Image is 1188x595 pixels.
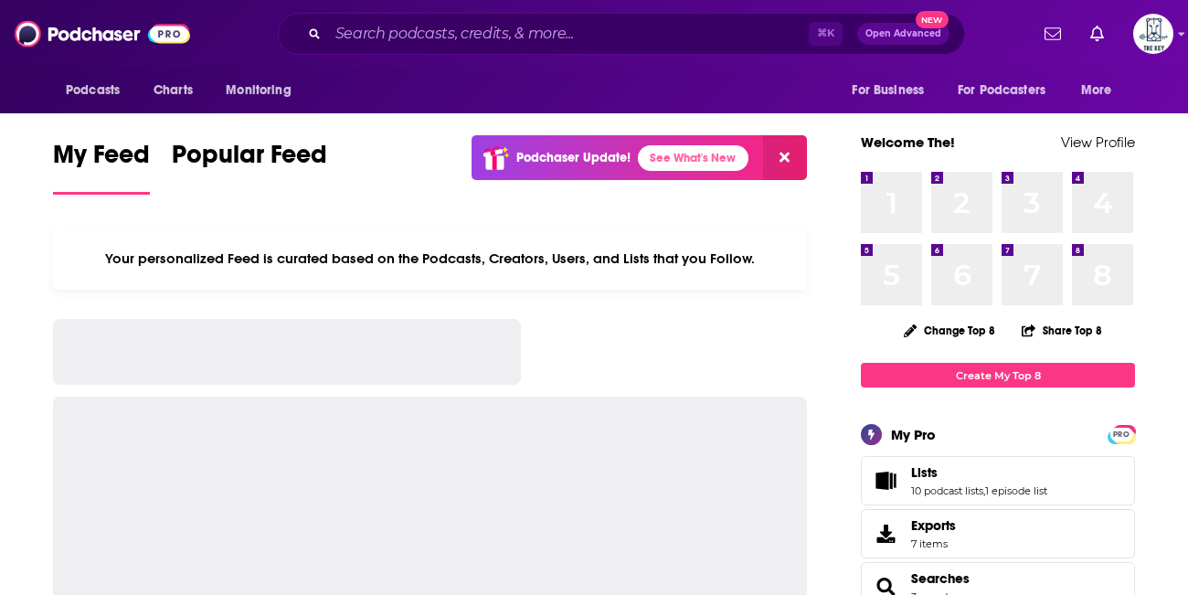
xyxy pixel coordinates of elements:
[911,464,1047,481] a: Lists
[516,150,631,165] p: Podchaser Update!
[1061,133,1135,151] a: View Profile
[985,484,1047,497] a: 1 episode list
[1037,18,1068,49] a: Show notifications dropdown
[53,73,143,108] button: open menu
[1110,427,1132,441] a: PRO
[861,133,955,151] a: Welcome The!
[809,22,843,46] span: ⌘ K
[1081,78,1112,103] span: More
[839,73,947,108] button: open menu
[66,78,120,103] span: Podcasts
[328,19,809,48] input: Search podcasts, credits, & more...
[1133,14,1173,54] button: Show profile menu
[867,521,904,547] span: Exports
[172,139,327,181] span: Popular Feed
[911,517,956,534] span: Exports
[861,363,1135,388] a: Create My Top 8
[53,139,150,195] a: My Feed
[916,11,949,28] span: New
[142,73,204,108] a: Charts
[867,468,904,494] a: Lists
[1068,73,1135,108] button: open menu
[278,13,965,55] div: Search podcasts, credits, & more...
[154,78,193,103] span: Charts
[638,145,748,171] a: See What's New
[1021,313,1103,348] button: Share Top 8
[172,139,327,195] a: Popular Feed
[958,78,1045,103] span: For Podcasters
[1133,14,1173,54] span: Logged in as TheKeyPR
[861,456,1135,505] span: Lists
[53,228,807,290] div: Your personalized Feed is curated based on the Podcasts, Creators, Users, and Lists that you Follow.
[852,78,924,103] span: For Business
[865,29,941,38] span: Open Advanced
[911,464,938,481] span: Lists
[983,484,985,497] span: ,
[911,570,970,587] a: Searches
[946,73,1072,108] button: open menu
[861,509,1135,558] a: Exports
[891,426,936,443] div: My Pro
[226,78,291,103] span: Monitoring
[857,23,949,45] button: Open AdvancedNew
[1110,428,1132,441] span: PRO
[53,139,150,181] span: My Feed
[1133,14,1173,54] img: User Profile
[893,319,1006,342] button: Change Top 8
[911,484,983,497] a: 10 podcast lists
[1083,18,1111,49] a: Show notifications dropdown
[911,537,956,550] span: 7 items
[15,16,190,51] img: Podchaser - Follow, Share and Rate Podcasts
[213,73,314,108] button: open menu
